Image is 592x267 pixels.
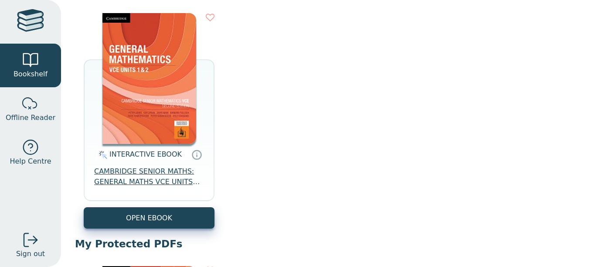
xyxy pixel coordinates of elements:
span: Help Centre [10,156,51,167]
span: Sign out [16,249,45,259]
a: Interactive eBooks are accessed online via the publisher’s portal. They contain interactive resou... [191,149,202,160]
button: OPEN EBOOK [84,207,214,229]
span: Offline Reader [6,113,55,123]
p: My Protected PDFs [75,237,578,250]
span: Bookshelf [14,69,48,79]
img: interactive.svg [96,150,107,160]
img: 98e9f931-67be-40f3-b733-112c3181ee3a.jpg [102,13,196,144]
span: INTERACTIVE EBOOK [109,150,182,158]
span: CAMBRIDGE SENIOR MATHS: GENERAL MATHS VCE UNITS 1&2 EBOOK 2E [94,166,204,187]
